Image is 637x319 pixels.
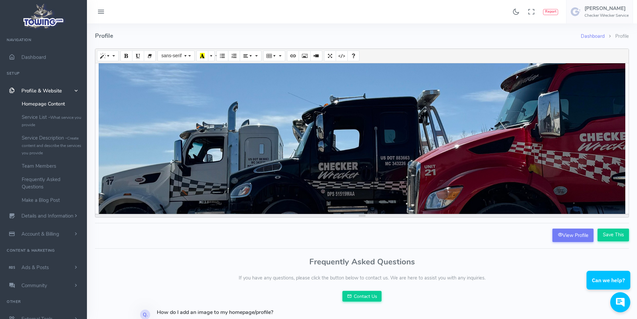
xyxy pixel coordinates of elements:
[21,54,46,61] span: Dashboard
[17,193,87,207] a: Make a Blog Post
[132,51,144,61] button: Underline (CTRL+U)
[263,51,285,61] button: Table
[228,51,240,61] button: Ordered list (CTRL+SHIFT+NUM8)
[585,13,629,18] h6: Checker Wrecker Service
[299,51,311,61] button: Picture
[95,257,629,266] h3: Frequently Asked Questions
[216,51,228,61] button: Unordered list (CTRL+SHIFT+NUM7)
[95,274,629,282] p: If you have any questions, please click the button below to contact us. We are here to assist you...
[543,9,558,15] button: Report
[95,214,629,217] div: resize
[17,110,87,131] a: Service List -What service you provide
[208,51,215,61] button: More Color
[581,252,637,319] iframe: Conversations
[21,231,59,237] span: Account & Billing
[196,51,208,61] button: Recent Color
[240,51,261,61] button: Paragraph
[144,51,156,61] button: Remove Font Style (CTRL+\)
[17,131,87,159] a: Service Description -Create content and describe the services you provide
[287,51,299,61] button: Link (CTRL+K)
[157,310,358,316] h4: How do I add an image to my homepage/profile?
[347,51,359,61] button: Help
[17,159,87,173] a: Team Members
[570,6,581,17] img: user-image
[157,51,194,61] button: Font Family
[598,229,629,241] input: Save This
[21,2,66,30] img: logo
[120,51,132,61] button: Bold (CTRL+B)
[97,51,119,61] button: Style
[17,173,87,193] a: Frequently Asked Questions
[17,97,87,110] a: Homepage Content
[552,229,594,242] a: View Profile
[324,51,336,61] button: Full Screen
[585,6,629,11] h5: [PERSON_NAME]
[161,53,182,58] span: sans-serif
[581,33,605,39] a: Dashboard
[22,136,81,156] small: Create content and describe the services you provide
[310,51,322,61] button: Video
[21,87,62,94] span: Profile & Website
[336,51,348,61] button: Code View
[22,115,81,128] small: What service you provide
[342,291,382,302] a: Contact Us
[21,282,47,289] span: Community
[605,33,629,40] li: Profile
[95,23,581,49] h4: Profile
[21,213,74,220] span: Details and Information
[21,264,49,271] span: Ads & Posts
